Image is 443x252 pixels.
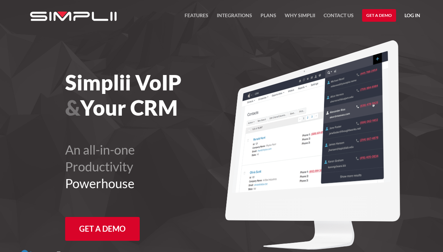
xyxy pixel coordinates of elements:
[65,95,80,120] span: &
[324,11,354,24] a: Contact US
[30,12,117,21] img: Simplii
[217,11,252,24] a: Integrations
[65,141,260,192] h2: An all-in-one Productivity
[65,217,140,241] a: Get a Demo
[362,9,396,22] a: Get a Demo
[185,11,208,24] a: FEATURES
[285,11,315,24] a: Why Simplii
[261,11,276,24] a: Plans
[65,176,134,191] span: Powerhouse
[65,70,260,120] h1: Simplii VoIP Your CRM
[404,11,420,22] a: Log in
